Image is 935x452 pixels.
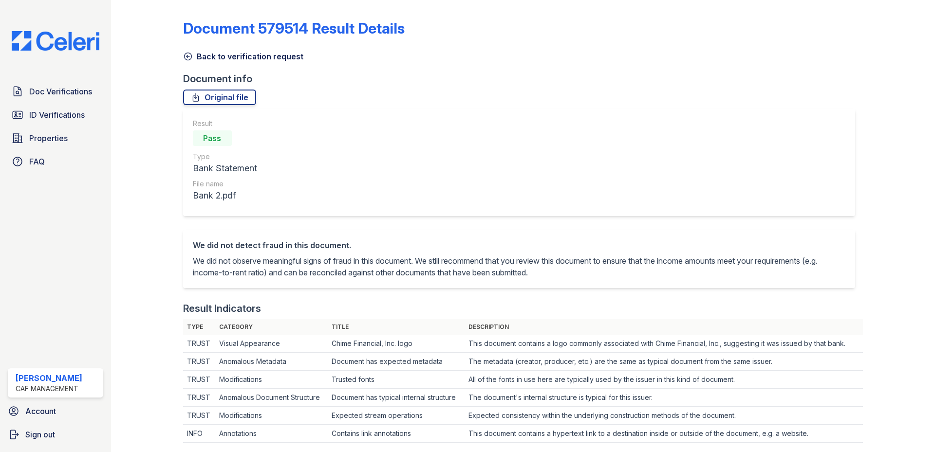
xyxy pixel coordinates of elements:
a: Properties [8,128,103,148]
td: TRUST [183,353,215,371]
td: INFO [183,425,215,443]
div: Document info [183,72,863,86]
td: Trusted fonts [328,371,465,389]
span: Account [25,405,56,417]
div: CAF Management [16,384,82,394]
th: Title [328,319,465,335]
div: Pass [193,130,232,146]
a: Account [4,401,107,421]
td: Anomalous Metadata [215,353,328,371]
td: The metadata (creator, producer, etc.) are the same as typical document from the same issuer. [465,353,863,371]
span: ID Verifications [29,109,85,121]
td: Document has typical internal structure [328,389,465,407]
td: Anomalous Document Structure [215,389,328,407]
span: Sign out [25,429,55,440]
span: FAQ [29,156,45,167]
td: All of the fonts in use here are typically used by the issuer in this kind of document. [465,371,863,389]
div: Type [193,152,257,162]
td: Contains link annotations [328,425,465,443]
a: ID Verifications [8,105,103,125]
td: TRUST [183,371,215,389]
div: Bank 2.pdf [193,189,257,202]
a: Sign out [4,425,107,444]
img: CE_Logo_Blue-a8612792a0a2168367f1c8372b55b34899dd931a85d93a1a3d3e32e68fde9ad4.png [4,31,107,51]
th: Type [183,319,215,335]
div: We did not detect fraud in this document. [193,239,845,251]
td: Expected stream operations [328,407,465,425]
span: Properties [29,132,68,144]
div: Result [193,119,257,128]
td: Document has expected metadata [328,353,465,371]
a: FAQ [8,152,103,171]
a: Back to verification request [183,51,303,62]
span: Doc Verifications [29,86,92,97]
td: TRUST [183,335,215,353]
td: Expected consistency within the underlying construction methods of the document. [465,407,863,425]
a: Document 579514 Result Details [183,19,405,37]
td: Annotations [215,425,328,443]
div: Bank Statement [193,162,257,175]
p: We did not observe meaningful signs of fraud in this document. We still recommend that you review... [193,255,845,278]
td: Modifications [215,407,328,425]
td: Modifications [215,371,328,389]
td: This document contains a logo commonly associated with Chime Financial, Inc., suggesting it was i... [465,335,863,353]
div: [PERSON_NAME] [16,372,82,384]
td: TRUST [183,407,215,425]
th: Category [215,319,328,335]
td: Visual Appearance [215,335,328,353]
div: File name [193,179,257,189]
div: Result Indicators [183,302,261,315]
td: The document's internal structure is typical for this issuer. [465,389,863,407]
a: Original file [183,90,256,105]
th: Description [465,319,863,335]
td: This document contains a hypertext link to a destination inside or outside of the document, e.g. ... [465,425,863,443]
a: Doc Verifications [8,82,103,101]
td: Chime Financial, Inc. logo [328,335,465,353]
td: TRUST [183,389,215,407]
